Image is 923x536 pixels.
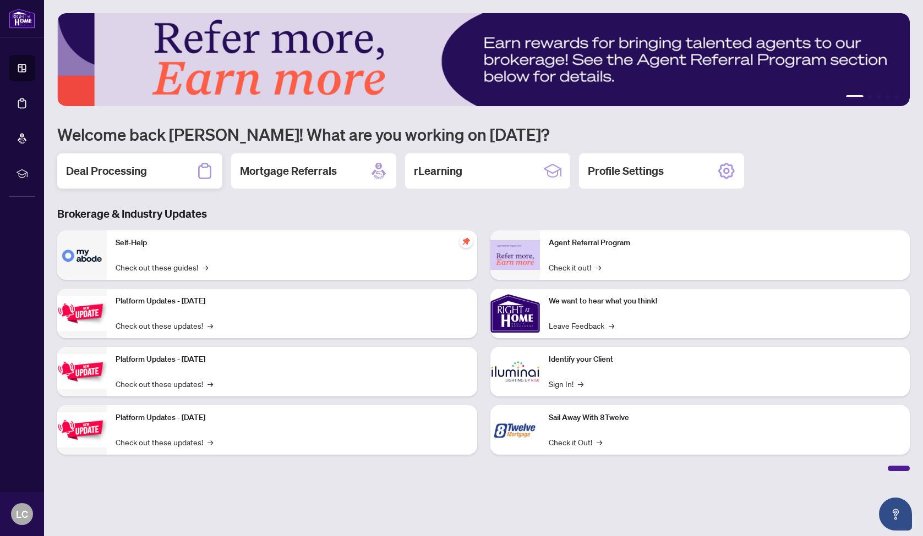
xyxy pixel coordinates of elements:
[597,436,602,448] span: →
[116,261,208,273] a: Check out these guides!→
[57,13,910,106] img: Slide 0
[490,289,540,338] img: We want to hear what you think!
[57,354,107,389] img: Platform Updates - July 8, 2025
[116,436,213,448] a: Check out these updates!→
[549,237,902,249] p: Agent Referral Program
[490,405,540,455] img: Sail Away With 8Twelve
[460,235,473,248] span: pushpin
[549,436,602,448] a: Check it Out!→
[57,124,910,145] h1: Welcome back [PERSON_NAME]! What are you working on [DATE]?
[57,296,107,330] img: Platform Updates - July 21, 2025
[549,319,614,331] a: Leave Feedback→
[549,353,902,366] p: Identify your Client
[549,378,583,390] a: Sign In!→
[207,436,213,448] span: →
[886,95,890,100] button: 4
[588,163,664,179] h2: Profile Settings
[116,237,468,249] p: Self-Help
[490,347,540,396] img: Identify your Client
[879,498,912,531] button: Open asap
[66,163,147,179] h2: Deal Processing
[57,230,107,280] img: Self-Help
[57,412,107,447] img: Platform Updates - June 23, 2025
[549,261,601,273] a: Check it out!→
[16,506,28,522] span: LC
[877,95,881,100] button: 3
[116,319,213,331] a: Check out these updates!→
[116,295,468,307] p: Platform Updates - [DATE]
[894,95,899,100] button: 5
[57,206,910,222] h3: Brokerage & Industry Updates
[207,319,213,331] span: →
[596,261,601,273] span: →
[207,378,213,390] span: →
[549,295,902,307] p: We want to hear what you think!
[846,95,864,100] button: 1
[203,261,208,273] span: →
[490,240,540,270] img: Agent Referral Program
[240,163,337,179] h2: Mortgage Referrals
[414,163,462,179] h2: rLearning
[609,319,614,331] span: →
[116,378,213,390] a: Check out these updates!→
[9,8,35,29] img: logo
[578,378,583,390] span: →
[116,412,468,424] p: Platform Updates - [DATE]
[116,353,468,366] p: Platform Updates - [DATE]
[868,95,872,100] button: 2
[549,412,902,424] p: Sail Away With 8Twelve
